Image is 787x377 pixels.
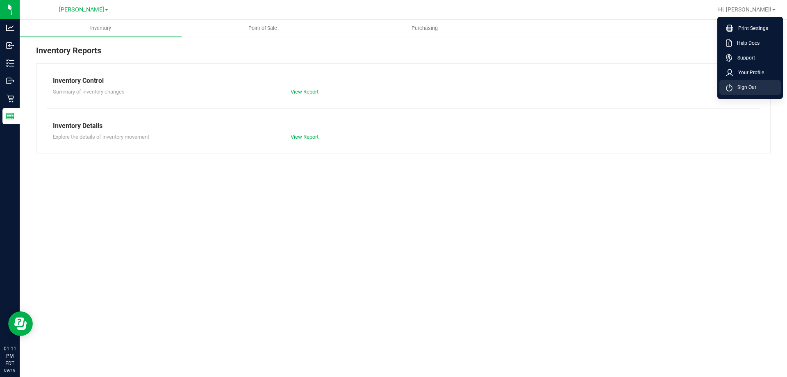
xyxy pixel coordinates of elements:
[59,6,104,13] span: [PERSON_NAME]
[733,24,768,32] span: Print Settings
[8,311,33,336] iframe: Resource center
[732,83,756,91] span: Sign Out
[53,89,125,95] span: Summary of inventory changes
[400,25,449,32] span: Purchasing
[36,44,771,63] div: Inventory Reports
[6,24,14,32] inline-svg: Analytics
[718,6,771,13] span: Hi, [PERSON_NAME]!
[291,89,318,95] a: View Report
[726,54,778,62] a: Support
[732,54,755,62] span: Support
[733,69,764,77] span: Your Profile
[291,134,318,140] a: View Report
[182,20,343,37] a: Point of Sale
[6,41,14,50] inline-svg: Inbound
[79,25,122,32] span: Inventory
[6,112,14,120] inline-svg: Reports
[53,134,149,140] span: Explore the details of inventory movement
[4,367,16,373] p: 09/19
[726,39,778,47] a: Help Docs
[20,20,182,37] a: Inventory
[6,77,14,85] inline-svg: Outbound
[719,80,781,95] li: Sign Out
[4,345,16,367] p: 01:11 PM EDT
[53,121,754,131] div: Inventory Details
[732,39,760,47] span: Help Docs
[6,59,14,67] inline-svg: Inventory
[53,76,754,86] div: Inventory Control
[237,25,288,32] span: Point of Sale
[6,94,14,103] inline-svg: Retail
[343,20,505,37] a: Purchasing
